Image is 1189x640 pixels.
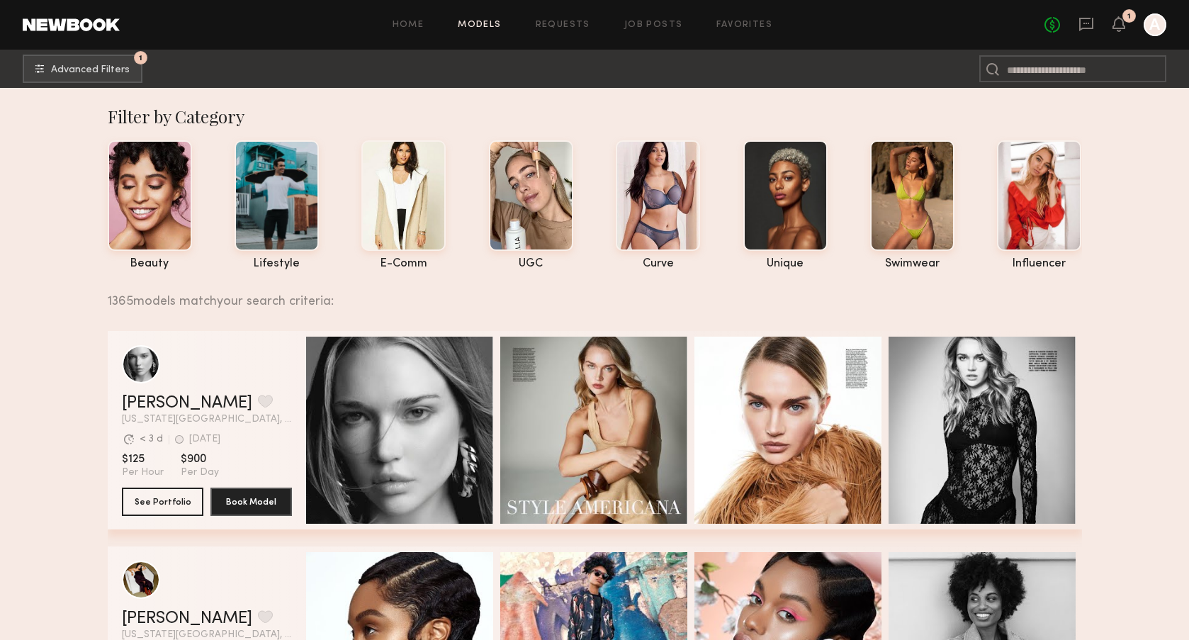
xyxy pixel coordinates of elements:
[189,434,220,444] div: [DATE]
[235,258,319,270] div: lifestyle
[140,434,163,444] div: < 3 d
[624,21,683,30] a: Job Posts
[210,488,292,516] button: Book Model
[458,21,501,30] a: Models
[122,488,203,516] button: See Portfolio
[23,55,142,83] button: 1Advanced Filters
[139,55,142,61] span: 1
[743,258,828,270] div: unique
[1144,13,1166,36] a: A
[122,452,164,466] span: $125
[122,415,292,425] span: [US_STATE][GEOGRAPHIC_DATA], [GEOGRAPHIC_DATA]
[870,258,954,270] div: swimwear
[181,452,219,466] span: $900
[1127,13,1131,21] div: 1
[361,258,446,270] div: e-comm
[997,258,1081,270] div: influencer
[122,610,252,627] a: [PERSON_NAME]
[393,21,424,30] a: Home
[122,630,292,640] span: [US_STATE][GEOGRAPHIC_DATA], [GEOGRAPHIC_DATA]
[122,395,252,412] a: [PERSON_NAME]
[536,21,590,30] a: Requests
[122,466,164,479] span: Per Hour
[108,258,192,270] div: beauty
[51,65,130,75] span: Advanced Filters
[108,105,1082,128] div: Filter by Category
[108,279,1071,308] div: 1365 models match your search criteria:
[181,466,219,479] span: Per Day
[616,258,700,270] div: curve
[716,21,772,30] a: Favorites
[489,258,573,270] div: UGC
